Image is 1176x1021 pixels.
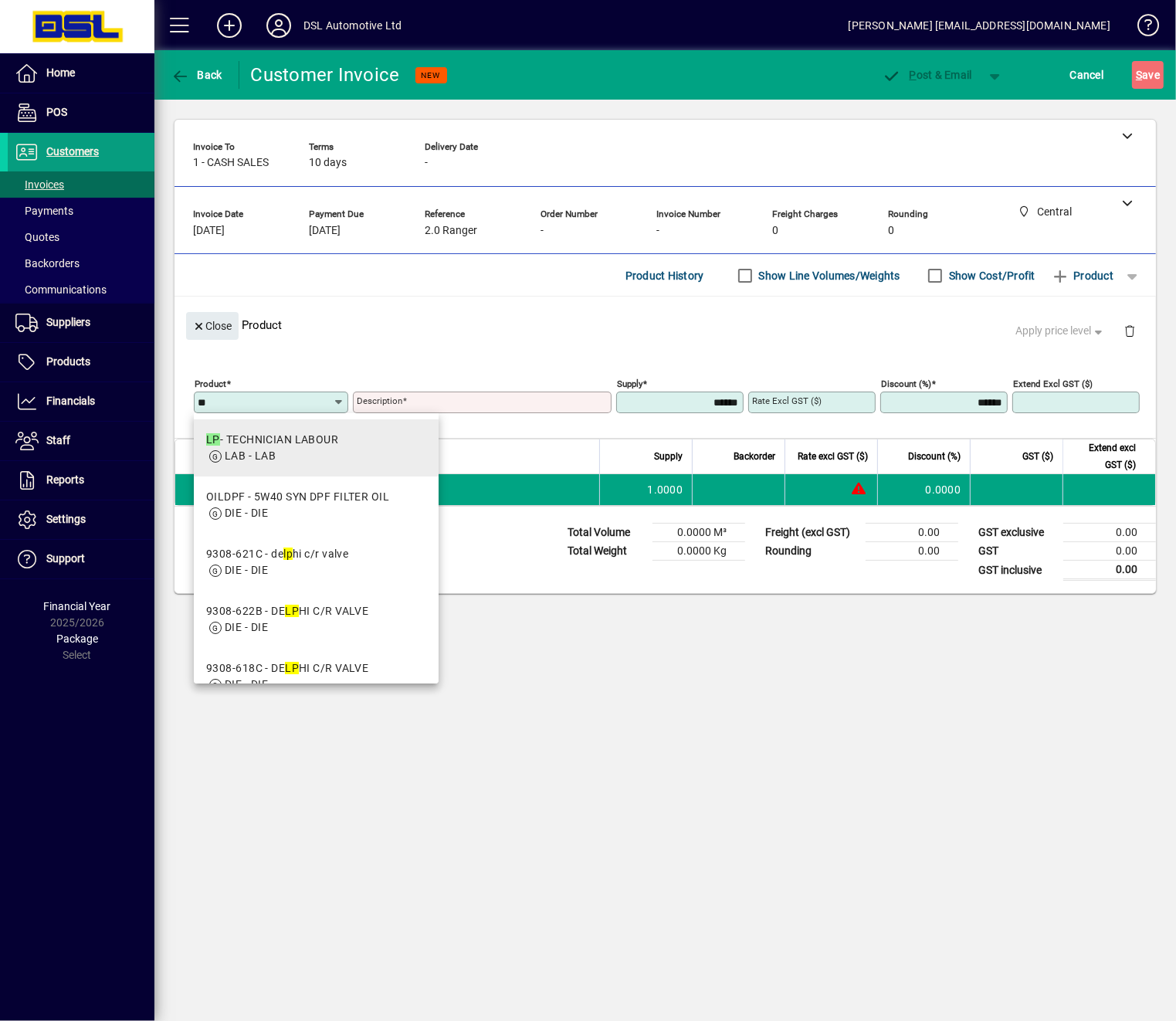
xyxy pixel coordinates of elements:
button: Product History [619,262,710,290]
span: LAB - LAB [225,449,276,462]
td: 0.0000 Kg [652,542,745,561]
span: Supply [654,448,683,465]
span: Apply price level [1016,323,1106,339]
td: 0.0000 [877,474,970,505]
span: 10 days [309,157,347,169]
button: Back [167,61,226,89]
a: Reports [8,461,154,500]
div: 9308-622B - DE HI C/R VALVE [206,603,368,619]
a: Suppliers [8,304,154,342]
span: POS [46,106,67,118]
a: Settings [8,500,154,539]
span: Financials [46,395,95,407]
td: Freight (excl GST) [757,524,866,542]
span: GST ($) [1022,448,1053,465]
em: lp [283,548,293,560]
a: Payments [8,198,154,224]
span: Discount (%) [908,448,961,465]
button: Post & Email [875,61,980,89]
div: Product [175,297,1156,353]
td: Rounding [757,542,866,561]
em: LP [285,662,299,674]
mat-option: 9308-622B - DELPHI C/R VALVE [194,591,439,648]
span: Package [56,633,98,645]
span: NEW [422,70,441,80]
span: 1 - CASH SALES [193,157,269,169]
span: Financial Year [44,600,111,612]
span: Support [46,552,85,565]
button: Close [186,312,239,340]
em: LP [206,433,220,446]
td: 0.00 [1063,561,1156,580]
span: Close [192,314,232,339]
span: - [656,225,659,237]
span: [DATE] [309,225,341,237]
button: Add [205,12,254,39]
a: Products [8,343,154,382]
td: 0.00 [866,542,958,561]
span: [DATE] [193,225,225,237]
span: Product History [625,263,704,288]
mat-option: 9308-618C - DELPHI C/R VALVE [194,648,439,705]
span: - [541,225,544,237]
td: GST [971,542,1063,561]
span: ave [1136,63,1160,87]
mat-label: Extend excl GST ($) [1013,378,1093,389]
label: Show Cost/Profit [946,268,1035,283]
button: Cancel [1066,61,1108,89]
a: Financials [8,382,154,421]
span: - [425,157,428,169]
span: Back [171,69,222,81]
span: Settings [46,513,86,525]
app-page-header-button: Delete [1111,324,1148,338]
td: Total Volume [560,524,652,542]
mat-label: Supply [617,378,642,389]
button: Save [1132,61,1164,89]
mat-option: OILDPF - 5W40 SYN DPF FILTER OIL [194,477,439,534]
span: Invoices [15,178,64,191]
span: 2.0 Ranger [425,225,477,237]
button: Delete [1111,312,1148,349]
div: Customer Invoice [251,63,400,87]
span: Backorders [15,257,80,270]
span: Extend excl GST ($) [1073,439,1136,473]
mat-option: 9308-621C - delphi c/r valve [194,534,439,591]
label: Show Line Volumes/Weights [756,268,900,283]
span: Payments [15,205,73,217]
div: 9308-618C - DE HI C/R VALVE [206,660,368,677]
app-page-header-button: Back [154,61,239,89]
a: Staff [8,422,154,460]
span: DIE - DIE [225,564,268,576]
div: DSL Automotive Ltd [303,13,402,38]
div: OILDPF - 5W40 SYN DPF FILTER OIL [206,489,389,505]
span: Cancel [1070,63,1104,87]
app-page-header-button: Close [182,318,242,332]
a: Home [8,54,154,93]
button: Profile [254,12,303,39]
td: 0.0000 M³ [652,524,745,542]
span: DIE - DIE [225,507,268,519]
td: Total Weight [560,542,652,561]
a: Invoices [8,171,154,198]
mat-label: Rate excl GST ($) [752,395,822,406]
span: DIE - DIE [225,678,268,690]
div: - TECHNICIAN LABOUR [206,432,338,448]
span: DIE - DIE [225,621,268,633]
a: POS [8,93,154,132]
td: GST inclusive [971,561,1063,580]
span: Quotes [15,231,59,243]
a: Communications [8,276,154,303]
div: [PERSON_NAME] [EMAIL_ADDRESS][DOMAIN_NAME] [849,13,1110,38]
span: Backorder [734,448,775,465]
td: GST exclusive [971,524,1063,542]
span: ost & Email [883,69,972,81]
div: 9308-621C - de hi c/r valve [206,546,348,562]
span: Products [46,355,90,368]
span: 1.0000 [648,482,683,497]
span: 0 [888,225,894,237]
span: 0 [772,225,778,237]
a: Quotes [8,224,154,250]
em: LP [285,605,299,617]
td: 0.00 [1063,524,1156,542]
td: 0.00 [1063,542,1156,561]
